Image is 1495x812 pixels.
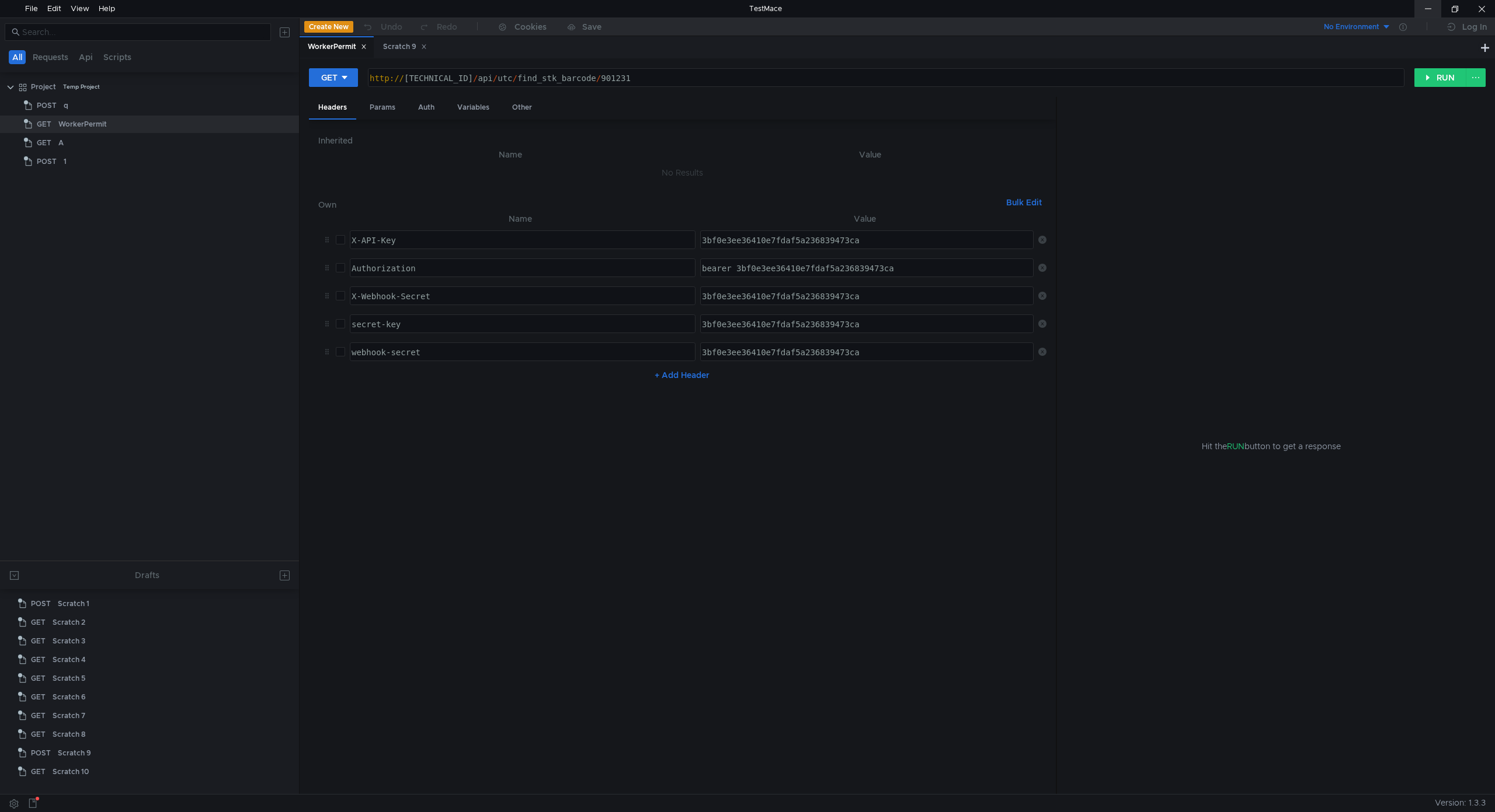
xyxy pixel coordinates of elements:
button: Undo [353,18,411,36]
span: Version: 1.3.3 [1435,794,1486,811]
div: Scratch 2 [53,614,85,631]
button: Create New [304,21,353,33]
div: Scratch 5 [53,670,85,687]
span: GET [31,614,46,631]
h6: Inherited [318,134,1046,148]
button: Bulk Edit [1002,195,1046,209]
span: POST [31,744,51,762]
div: 1 [64,153,67,170]
th: Value [696,212,1034,226]
div: q [64,97,68,114]
div: Other [503,97,541,118]
div: Params [360,97,405,118]
input: Search... [22,26,264,38]
div: GET [321,71,338,84]
span: GET [31,707,46,724]
div: A [58,134,64,152]
div: Redo [437,20,457,34]
button: No Environment [1310,17,1391,36]
div: Log In [1462,20,1487,34]
nz-embed-empty: No Results [662,167,703,178]
span: GET [31,651,46,668]
span: GET [37,134,51,152]
span: GET [31,726,46,743]
span: POST [37,97,57,114]
div: Project [31,78,56,96]
div: Scratch 9 [383,41,427,53]
div: Undo [381,20,402,34]
div: Scratch 3 [53,632,85,650]
div: Scratch 9 [58,744,91,762]
th: Name [328,148,694,162]
th: Value [694,148,1046,162]
span: Hit the button to get a response [1202,440,1341,453]
button: Redo [411,18,465,36]
div: Temp Project [63,78,100,96]
div: No Environment [1324,22,1379,33]
div: WorkerPermit [58,116,107,133]
h6: Own [318,198,1002,212]
button: Scripts [100,50,135,64]
div: Scratch 4 [53,651,86,668]
span: GET [31,763,46,780]
div: Auth [409,97,444,118]
div: Scratch 7 [53,707,85,724]
button: + Add Header [650,368,714,382]
div: Scratch 10 [53,763,89,780]
span: GET [31,670,46,687]
div: Cookies [514,20,547,34]
button: GET [309,68,358,87]
button: Api [75,50,96,64]
th: Name [345,212,696,226]
span: GET [31,632,46,650]
span: GET [37,116,51,133]
span: GET [31,688,46,706]
div: Scratch 1 [58,595,89,612]
button: All [9,50,26,64]
span: POST [31,595,51,612]
div: Save [582,23,602,31]
div: Drafts [135,568,159,582]
div: Scratch 6 [53,688,86,706]
span: POST [37,153,57,170]
div: Scratch 8 [53,726,85,743]
button: Requests [29,50,72,64]
div: Variables [448,97,499,118]
button: RUN [1414,68,1466,87]
div: Headers [309,97,356,120]
span: RUN [1227,441,1244,452]
div: WorkerPermit [308,41,367,53]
